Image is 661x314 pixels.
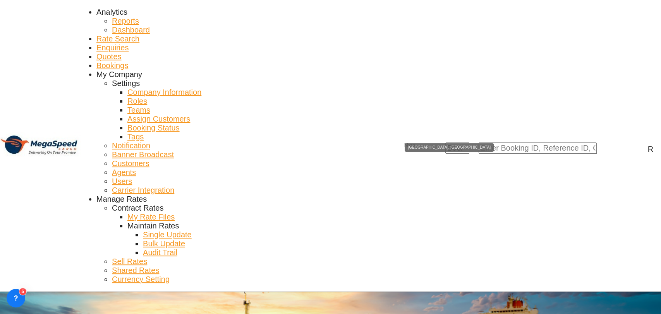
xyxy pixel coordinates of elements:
[127,106,150,115] a: Teams
[127,124,180,132] a: Booking Status
[112,186,174,194] span: Carrier Integration
[96,52,121,61] a: Quotes
[96,195,147,203] span: Manage Rates
[96,34,139,43] a: Rate Search
[112,17,139,25] span: Reports
[127,213,175,221] a: My Rate Files
[127,221,179,230] span: Maintain Rates
[112,150,174,159] a: Banner Broadcast
[127,97,147,106] a: Roles
[112,177,132,186] a: Users
[606,143,615,153] div: icon-magnify
[112,186,174,195] a: Carrier Integration
[127,88,201,96] span: Company Information
[143,248,177,257] a: Audit Trail
[436,142,445,154] span: icon-close
[96,61,128,70] a: Bookings
[112,257,147,266] a: Sell Rates
[96,8,127,16] span: Analytics
[112,17,139,26] a: Reports
[127,97,147,105] span: Roles
[112,26,150,34] a: Dashboard
[408,143,491,152] div: [GEOGRAPHIC_DATA], [GEOGRAPHIC_DATA]
[479,142,597,154] input: Enter Booking ID, Reference ID, Order ID
[127,115,190,123] span: Assign Customers
[127,106,150,114] span: Teams
[648,145,653,154] div: R
[127,88,201,97] a: Company Information
[391,138,428,154] button: icon-plus 400-fgNewicon-chevron-down
[127,213,175,221] span: My Rate Files
[597,143,606,153] md-icon: icon-magnify
[112,159,149,168] a: Customers
[112,275,170,284] a: Currency Setting
[143,230,192,239] a: Single Update
[143,239,185,248] a: Bulk Update
[395,141,404,151] md-icon: icon-plus 400-fg
[415,141,424,151] md-icon: icon-chevron-down
[436,142,445,152] md-icon: icon-close
[112,204,163,213] div: Contract Rates
[96,195,147,204] div: Manage Rates
[112,141,150,150] a: Notification
[96,8,127,17] div: Analytics
[96,43,129,52] a: Enquiries
[112,266,159,275] a: Shared Rates
[127,132,144,141] a: Tags
[127,115,190,124] a: Assign Customers
[112,79,140,88] span: Settings
[395,142,424,148] span: New
[112,168,136,177] a: Agents
[623,144,632,154] span: Help
[597,142,606,154] span: icon-magnify
[112,204,163,212] span: Contract Rates
[96,70,142,79] span: My Company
